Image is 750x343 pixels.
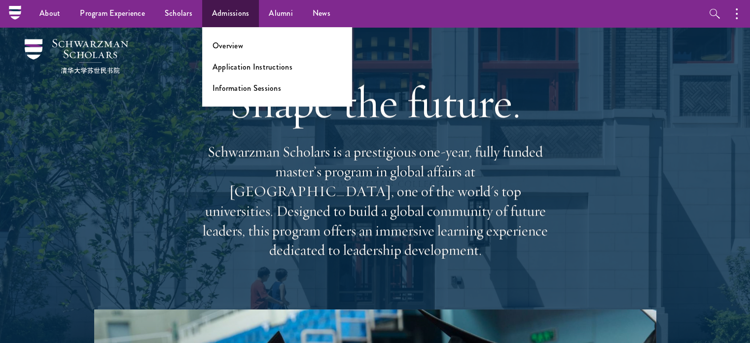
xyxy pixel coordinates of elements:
h1: Shape the future. [198,75,553,130]
img: Schwarzman Scholars [25,39,128,74]
a: Application Instructions [213,61,292,73]
a: Information Sessions [213,82,281,94]
a: Overview [213,40,243,51]
p: Schwarzman Scholars is a prestigious one-year, fully funded master’s program in global affairs at... [198,142,553,260]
